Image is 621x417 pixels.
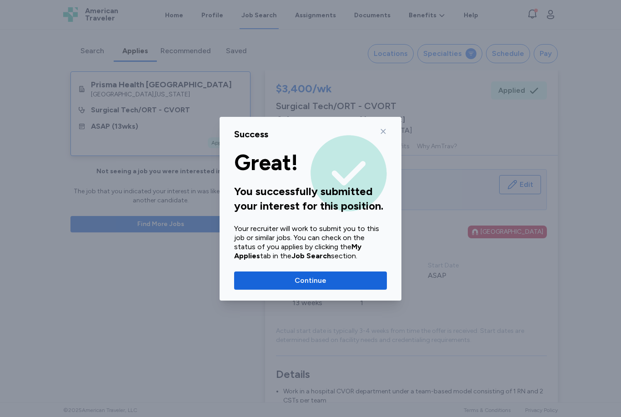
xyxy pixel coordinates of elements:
strong: My Applies [234,242,361,260]
div: Great! [234,151,387,173]
div: Success [234,128,268,141]
div: Your recruiter will work to submit you to this job or similar jobs. You can check on the status o... [234,224,387,261]
strong: Job Search [291,251,331,260]
button: Continue [234,271,387,290]
span: Continue [295,275,326,286]
div: You successfully submitted your interest for this position. [234,184,387,213]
